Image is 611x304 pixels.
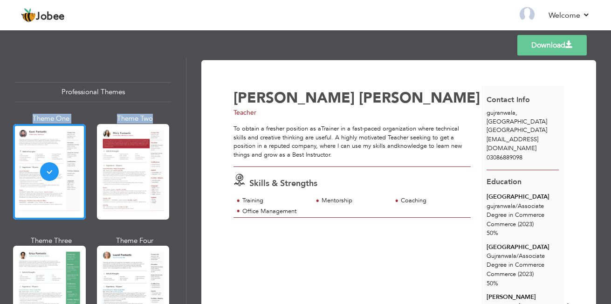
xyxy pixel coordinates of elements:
span: [GEOGRAPHIC_DATA] [487,126,547,134]
div: Professional Themes [15,82,171,102]
span: Jobee [36,12,65,22]
a: Welcome [549,10,590,21]
span: [PERSON_NAME] [359,88,480,108]
div: [PERSON_NAME] [487,293,559,302]
div: Theme Four [99,236,172,246]
div: Theme Two [99,114,172,124]
span: [PERSON_NAME] [233,88,355,108]
span: Commerce [487,220,516,228]
span: Teacher [233,108,256,117]
span: , [515,109,517,117]
span: / [515,202,518,210]
a: Jobee [21,8,65,23]
div: Mentorship [322,196,386,205]
span: (2023) [518,220,534,228]
div: [GEOGRAPHIC_DATA] [481,109,564,135]
div: Theme One [15,114,88,124]
div: Office Management [242,207,307,216]
span: Contact Info [487,95,530,105]
span: Skills & Strengths [249,178,317,189]
div: [GEOGRAPHIC_DATA] [487,193,559,201]
span: gujranwala Associate Degree in Commerce [487,202,544,219]
a: Download [517,35,587,55]
span: (2023) [518,270,534,278]
img: Profile Img [520,7,535,22]
span: Gujranwala Associate Degree in Commerce [487,252,545,269]
span: 03086889098 [487,153,522,162]
span: Commerce [487,270,516,278]
span: / [516,252,519,260]
img: jobee.io [21,8,36,23]
span: [EMAIL_ADDRESS][DOMAIN_NAME] [487,135,538,152]
div: [GEOGRAPHIC_DATA] [487,243,559,252]
span: Education [487,177,522,187]
div: Training [242,196,307,205]
span: 50% [487,279,498,288]
span: 50% [487,229,498,237]
div: Coaching [401,196,466,205]
div: To obtain a fresher position as aTrainer in a fast-paced organization where technical skills and ... [233,124,471,159]
div: Theme Three [15,236,88,246]
span: gujranwala [487,109,515,117]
